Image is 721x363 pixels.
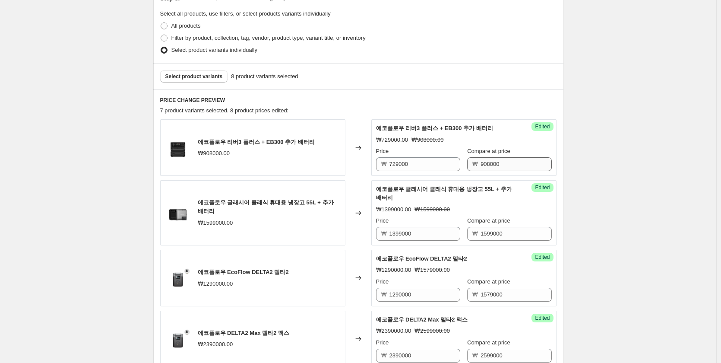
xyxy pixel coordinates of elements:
[160,107,289,114] span: 7 product variants selected. 8 product prices edited:
[165,200,191,226] img: Glacier_55L_EB-1200x1200_a0d93c69-bfd8-4960-9c0b-02d78b8be671_80x.png
[376,327,411,335] div: ₩2390000.00
[160,97,557,104] h6: PRICE CHANGE PREVIEW
[376,339,389,346] span: Price
[160,10,331,17] span: Select all products, use filters, or select products variants individually
[171,22,201,29] span: All products
[198,269,289,275] span: 에코플로우 EcoFlow DELTA2 델타2
[165,265,191,291] img: D2_bag-1_0f8ed097-a2c6-495f-b30d-f6ac9ac56e34_80x.png
[381,230,387,237] span: ₩
[231,72,298,81] span: 8 product variants selected
[376,125,493,131] span: 에코플로우 리버3 플러스 + EB300 추가 배터리
[160,70,228,83] button: Select product variants
[411,136,443,144] strike: ₩908000.00
[376,255,467,262] span: 에코플로우 EcoFlow DELTA2 델타2
[472,161,478,167] span: ₩
[165,326,191,352] img: D2_bag-1_0f8ed097-a2c6-495f-b30d-f6ac9ac56e34_80x.png
[376,205,411,214] div: ₩1399000.00
[414,327,450,335] strike: ₩2599000.00
[376,316,468,323] span: 에코플로우 DELTA2 Max 델타2 맥스
[467,278,510,285] span: Compare at price
[414,266,450,274] strike: ₩1579000.00
[198,330,290,336] span: 에코플로우 DELTA2 Max 델타2 맥스
[198,340,233,349] div: ₩2390000.00
[376,217,389,224] span: Price
[472,230,478,237] span: ₩
[535,315,550,322] span: Edited
[535,254,550,261] span: Edited
[376,148,389,154] span: Price
[198,280,233,288] div: ₩1290000.00
[381,161,387,167] span: ₩
[165,135,191,161] img: r3p_EB300_ee1fc1d3-5c90-417a-94bb-16422e6b5300_80x.png
[198,139,315,145] span: 에코플로우 리버3 플러스 + EB300 추가 배터리
[381,352,387,359] span: ₩
[165,73,223,80] span: Select product variants
[381,291,387,298] span: ₩
[198,199,334,214] span: 에코플로우 글래시어 클래식 휴대용 냉장고 55L + 추가 배터리
[467,339,510,346] span: Compare at price
[171,35,366,41] span: Filter by product, collection, tag, vendor, product type, variant title, or inventory
[376,136,408,144] div: ₩729000.00
[535,123,550,130] span: Edited
[376,278,389,285] span: Price
[467,148,510,154] span: Compare at price
[376,266,411,274] div: ₩1290000.00
[376,186,512,201] span: 에코플로우 글래시어 클래식 휴대용 냉장고 55L + 추가 배터리
[535,184,550,191] span: Edited
[467,217,510,224] span: Compare at price
[472,352,478,359] span: ₩
[171,47,257,53] span: Select product variants individually
[198,219,233,227] div: ₩1599000.00
[472,291,478,298] span: ₩
[414,205,450,214] strike: ₩1599000.00
[198,149,230,158] div: ₩908000.00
